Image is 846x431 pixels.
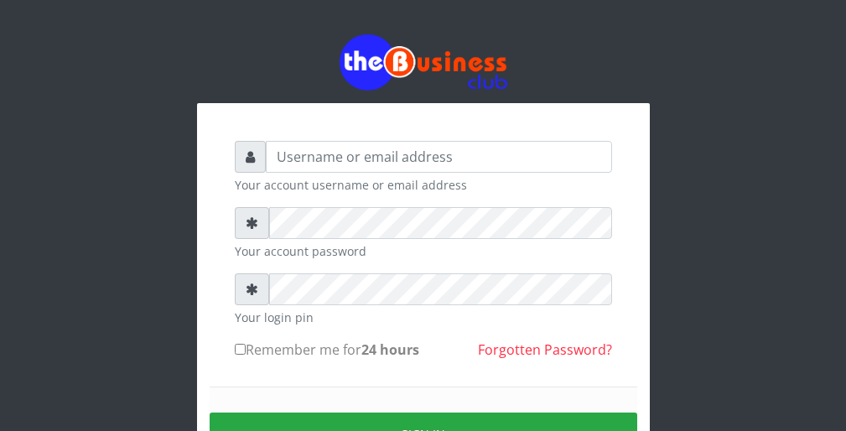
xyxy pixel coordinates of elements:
[478,340,612,359] a: Forgotten Password?
[235,340,419,360] label: Remember me for
[361,340,419,359] b: 24 hours
[266,141,612,173] input: Username or email address
[235,176,612,194] small: Your account username or email address
[235,344,246,355] input: Remember me for24 hours
[235,242,612,260] small: Your account password
[235,309,612,326] small: Your login pin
